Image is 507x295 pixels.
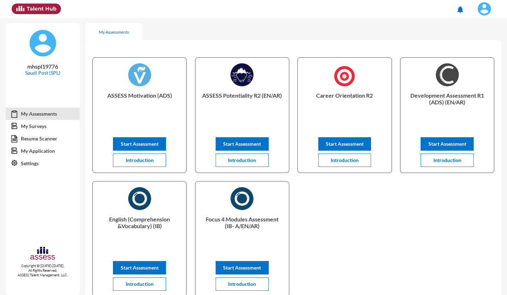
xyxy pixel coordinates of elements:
[126,281,154,287] span: Introduction
[113,261,166,274] button: Start Assessment
[303,92,386,120] p: Career Orientation R2
[6,145,80,157] a: My Application
[421,141,474,147] a: Start Assessment
[216,141,269,147] a: Start Assessment
[216,137,269,151] button: Start Assessment
[11,70,74,76] p: Saudi Post (SPL)
[331,157,359,163] span: Introduction
[29,29,57,57] img: default%20profile%20image.svg
[30,246,56,262] img: assesscompany-logo.png
[326,141,364,147] span: Start Assessment
[216,261,269,274] button: Start Assessment
[318,137,371,151] button: Start Assessment
[201,92,283,120] p: ASSESS Potentiality R2 (EN/AR)
[98,92,181,120] p: ASSESS Motivation (ADS)
[113,137,166,151] button: Start Assessment
[456,5,465,14] mat-icon: notifications
[201,216,283,244] p: Focus 4 Modules Assessment (IB- A/EN/AR)
[230,187,253,210] img: AR)_1730316400291
[113,154,166,167] button: Introduction
[216,277,269,291] button: Introduction
[433,157,461,163] span: Introduction
[6,108,80,120] a: My Assessments
[98,216,181,244] p: English (Comprehension &Vocabulary) (IB)
[421,154,474,167] button: Introduction
[113,277,166,291] button: Introduction
[121,141,159,147] span: Start Assessment
[113,265,166,271] a: Start Assessment
[121,265,159,271] span: Start Assessment
[228,157,256,163] span: Introduction
[6,157,80,170] a: Settings
[128,63,151,86] img: ASSESS_Motivation_(ADS)_1726044876717
[318,154,371,167] button: Introduction
[216,265,269,271] a: Start Assessment
[113,141,166,147] a: Start Assessment
[223,141,261,147] span: Start Assessment
[428,141,466,147] span: Start Assessment
[6,120,80,133] a: My Surveys
[6,264,80,277] p: Copyright © [DATE]-[DATE]. All Rights Reserved. ASSESS Talent Management, LLC.
[228,281,256,287] span: Introduction
[128,187,151,210] img: English_(Comprehension_&Vocabulary)_(IB)_1730317988001
[11,63,74,70] p: mhspl19776
[99,29,129,35] div: My Assessments
[223,265,261,271] span: Start Assessment
[436,63,459,86] img: AR)_1726044597422
[318,141,371,147] a: Start Assessment
[230,63,253,86] img: ASSESS_Potentiality_R2_1725966368866
[216,154,269,167] button: Introduction
[333,63,356,89] img: Career_Orientation_R2_1725960277734
[406,92,488,120] p: Development Assessment R1 (ADS) (EN/AR)
[421,137,474,151] button: Start Assessment
[6,132,80,145] a: Resume Scanner
[126,157,154,163] span: Introduction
